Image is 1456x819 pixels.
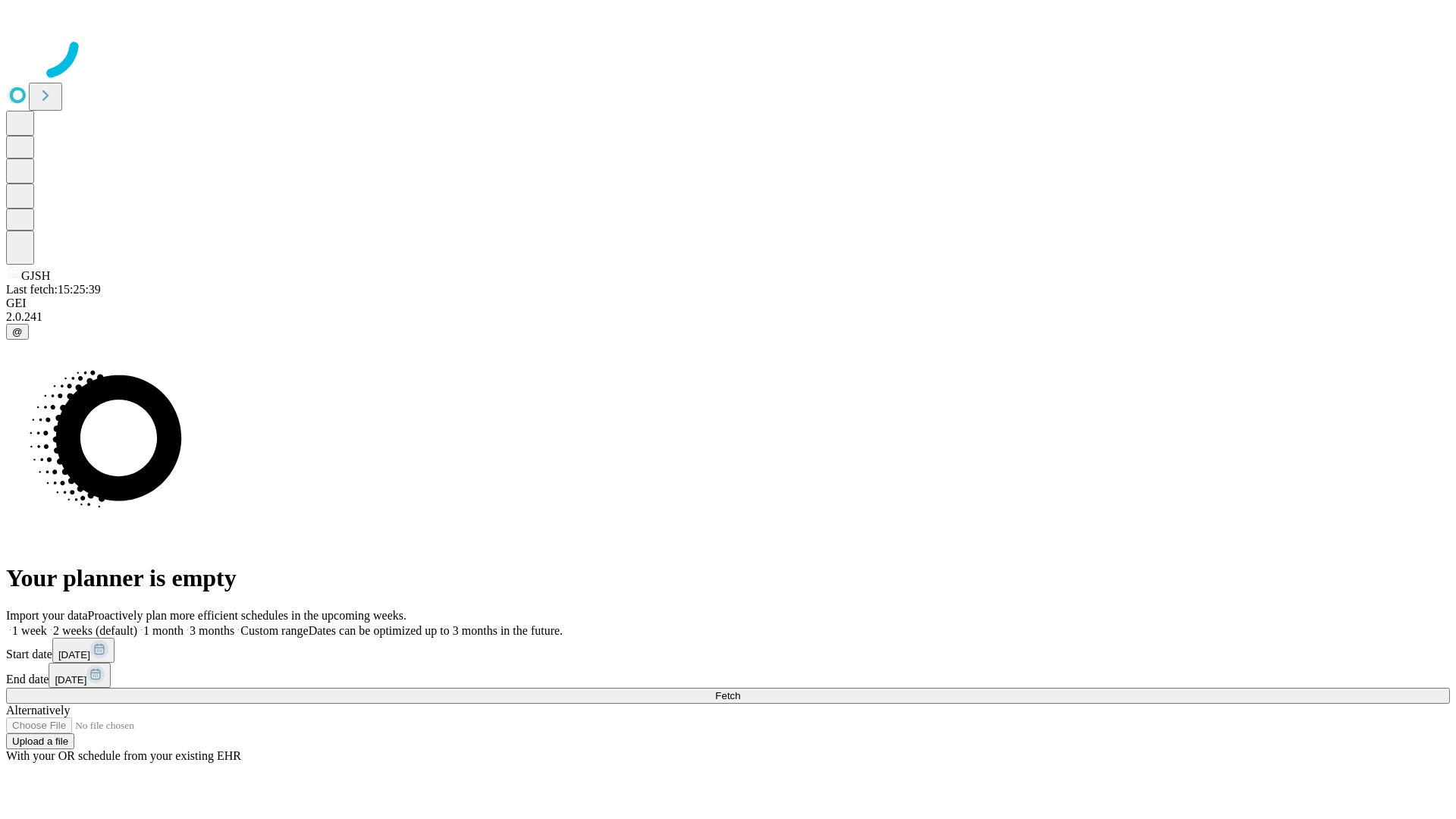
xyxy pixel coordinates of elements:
[88,609,406,622] span: Proactively plan more efficient schedules in the upcoming weeks.
[6,297,1450,310] div: GEI
[190,624,234,637] span: 3 months
[240,624,308,637] span: Custom range
[715,690,740,701] span: Fetch
[58,649,90,661] span: [DATE]
[6,283,101,296] span: Last fetch: 15:25:39
[6,663,1450,688] div: End date
[6,704,70,717] span: Alternatively
[6,609,88,622] span: Import your data
[309,624,563,637] span: Dates can be optimized up to 3 months in the future.
[49,663,111,688] button: [DATE]
[55,674,86,686] span: [DATE]
[12,326,23,337] span: @
[6,638,1450,663] div: Start date
[6,688,1450,704] button: Fetch
[6,310,1450,324] div: 2.0.241
[53,624,137,637] span: 2 weeks (default)
[143,624,184,637] span: 1 month
[21,269,50,282] span: GJSH
[6,324,29,340] button: @
[6,564,1450,592] h1: Your planner is empty
[6,749,241,762] span: With your OR schedule from your existing EHR
[6,733,74,749] button: Upload a file
[52,638,115,663] button: [DATE]
[12,624,47,637] span: 1 week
